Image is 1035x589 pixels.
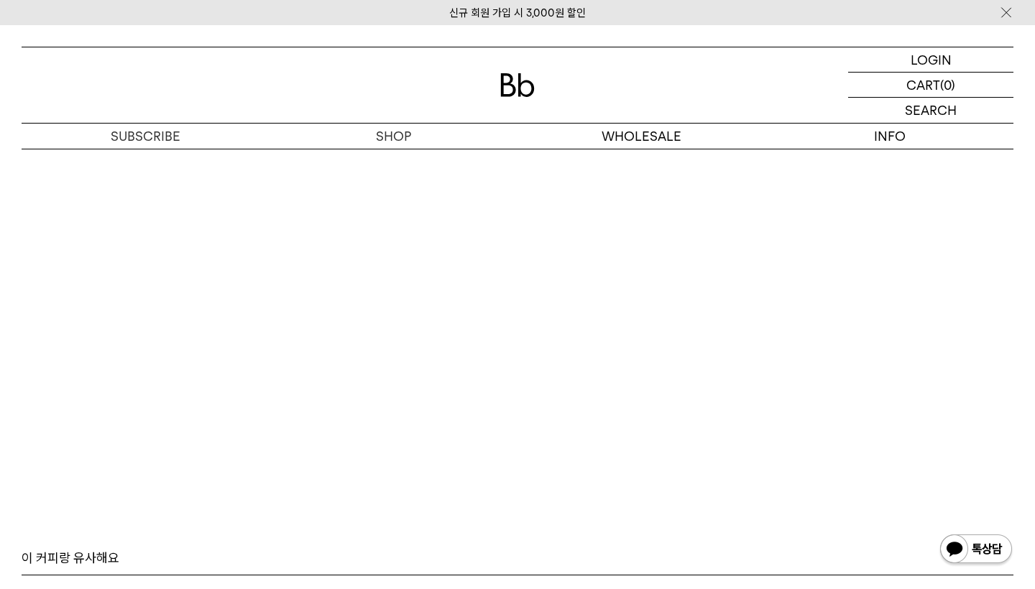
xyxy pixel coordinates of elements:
img: 로고 [500,73,535,97]
img: 카카오톡 채널 1:1 채팅 버튼 [939,533,1013,567]
p: WHOLESALE [517,124,765,149]
p: SEARCH [905,98,957,123]
a: CART (0) [848,73,1013,98]
a: LOGIN [848,47,1013,73]
a: 신규 회원 가입 시 3,000원 할인 [449,6,586,19]
p: LOGIN [911,47,952,72]
a: SUBSCRIBE [22,124,270,149]
p: 이 커피랑 유사해요 [22,549,119,567]
a: SHOP [270,124,517,149]
p: INFO [765,124,1013,149]
p: CART [906,73,940,97]
p: (0) [940,73,955,97]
